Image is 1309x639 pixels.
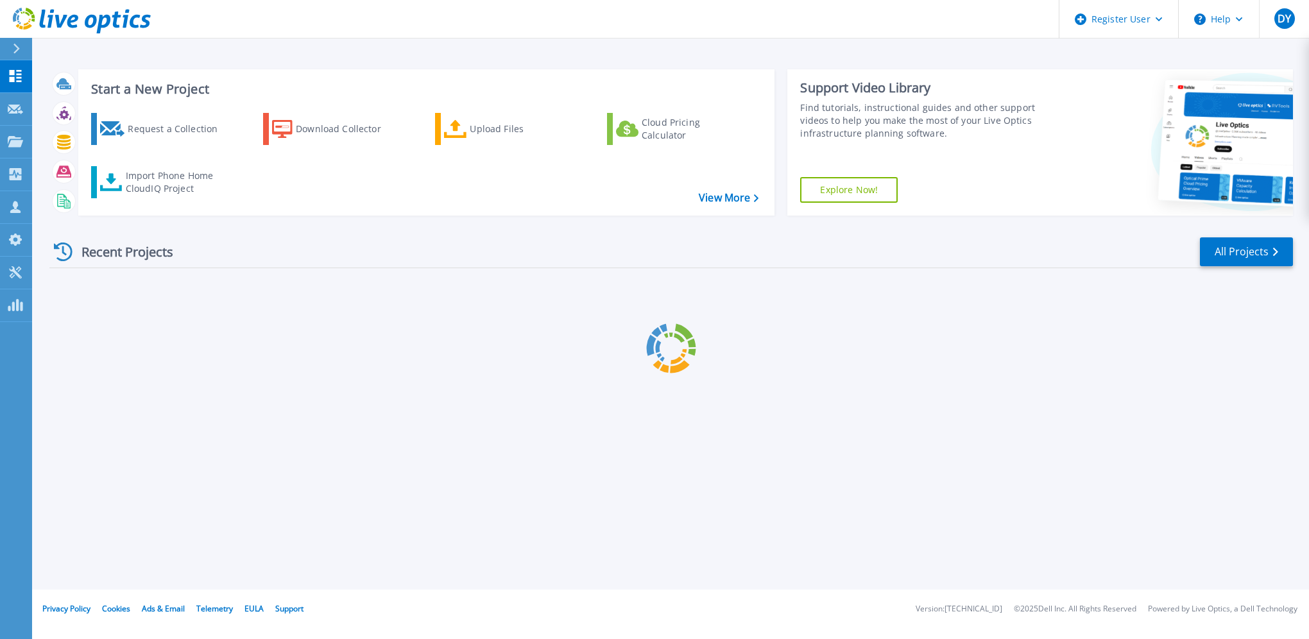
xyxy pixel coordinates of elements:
[1200,237,1293,266] a: All Projects
[196,603,233,614] a: Telemetry
[435,113,578,145] a: Upload Files
[470,116,572,142] div: Upload Files
[800,80,1059,96] div: Support Video Library
[263,113,406,145] a: Download Collector
[102,603,130,614] a: Cookies
[142,603,185,614] a: Ads & Email
[1278,13,1291,24] span: DY
[800,177,898,203] a: Explore Now!
[91,113,234,145] a: Request a Collection
[275,603,304,614] a: Support
[126,169,226,195] div: Import Phone Home CloudIQ Project
[1014,605,1136,613] li: © 2025 Dell Inc. All Rights Reserved
[296,116,398,142] div: Download Collector
[1148,605,1297,613] li: Powered by Live Optics, a Dell Technology
[607,113,750,145] a: Cloud Pricing Calculator
[916,605,1002,613] li: Version: [TECHNICAL_ID]
[699,192,758,204] a: View More
[800,101,1059,140] div: Find tutorials, instructional guides and other support videos to help you make the most of your L...
[49,236,191,268] div: Recent Projects
[91,82,758,96] h3: Start a New Project
[128,116,230,142] div: Request a Collection
[42,603,90,614] a: Privacy Policy
[244,603,264,614] a: EULA
[642,116,744,142] div: Cloud Pricing Calculator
